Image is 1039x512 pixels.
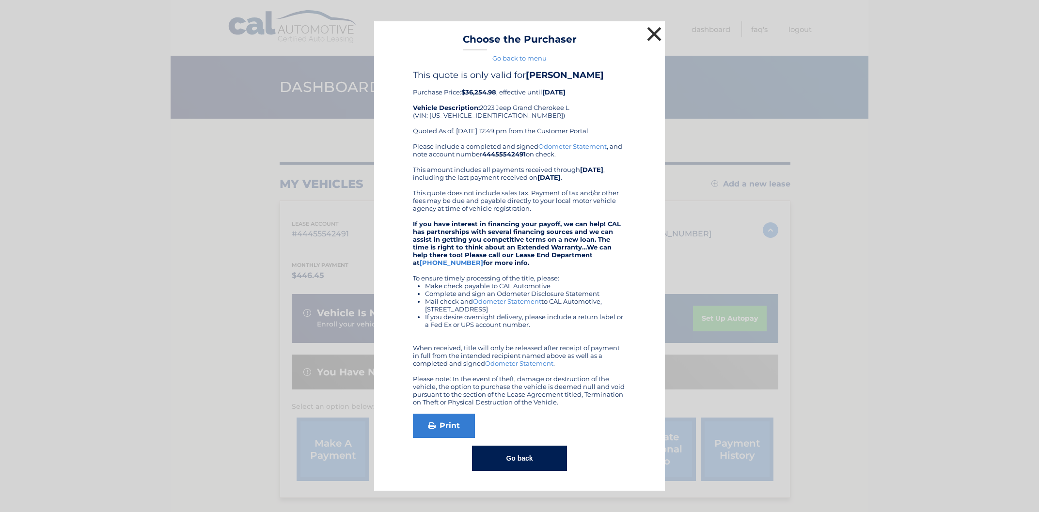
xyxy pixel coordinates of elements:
button: × [645,24,664,44]
li: Mail check and to CAL Automotive, [STREET_ADDRESS] [425,297,626,313]
b: $36,254.98 [461,88,496,96]
li: If you desire overnight delivery, please include a return label or a Fed Ex or UPS account number. [425,313,626,328]
b: [DATE] [580,166,603,173]
div: Purchase Price: , effective until 2023 Jeep Grand Cherokee L (VIN: [US_VEHICLE_IDENTIFICATION_NUM... [413,70,626,142]
a: Odometer Statement [485,359,553,367]
b: [DATE] [537,173,561,181]
strong: Vehicle Description: [413,104,480,111]
a: Odometer Statement [538,142,607,150]
button: Go back [472,446,567,471]
a: Go back to menu [492,54,547,62]
h3: Choose the Purchaser [463,33,577,50]
li: Make check payable to CAL Automotive [425,282,626,290]
b: [DATE] [542,88,566,96]
a: Print [413,414,475,438]
a: Odometer Statement [473,297,541,305]
div: Please include a completed and signed , and note account number on check. This amount includes al... [413,142,626,406]
b: 44455542491 [482,150,526,158]
h4: This quote is only valid for [413,70,626,80]
b: [PERSON_NAME] [526,70,604,80]
a: [PHONE_NUMBER] [420,259,483,266]
li: Complete and sign an Odometer Disclosure Statement [425,290,626,297]
strong: If you have interest in financing your payoff, we can help! CAL has partnerships with several fin... [413,220,621,266]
